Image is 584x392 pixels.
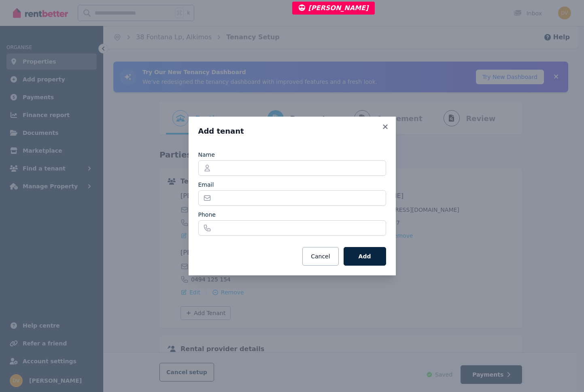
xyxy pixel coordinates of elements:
[344,247,386,266] button: Add
[198,151,215,159] label: Name
[302,247,338,266] button: Cancel
[198,211,216,219] label: Phone
[198,181,214,189] label: Email
[198,126,386,136] h3: Add tenant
